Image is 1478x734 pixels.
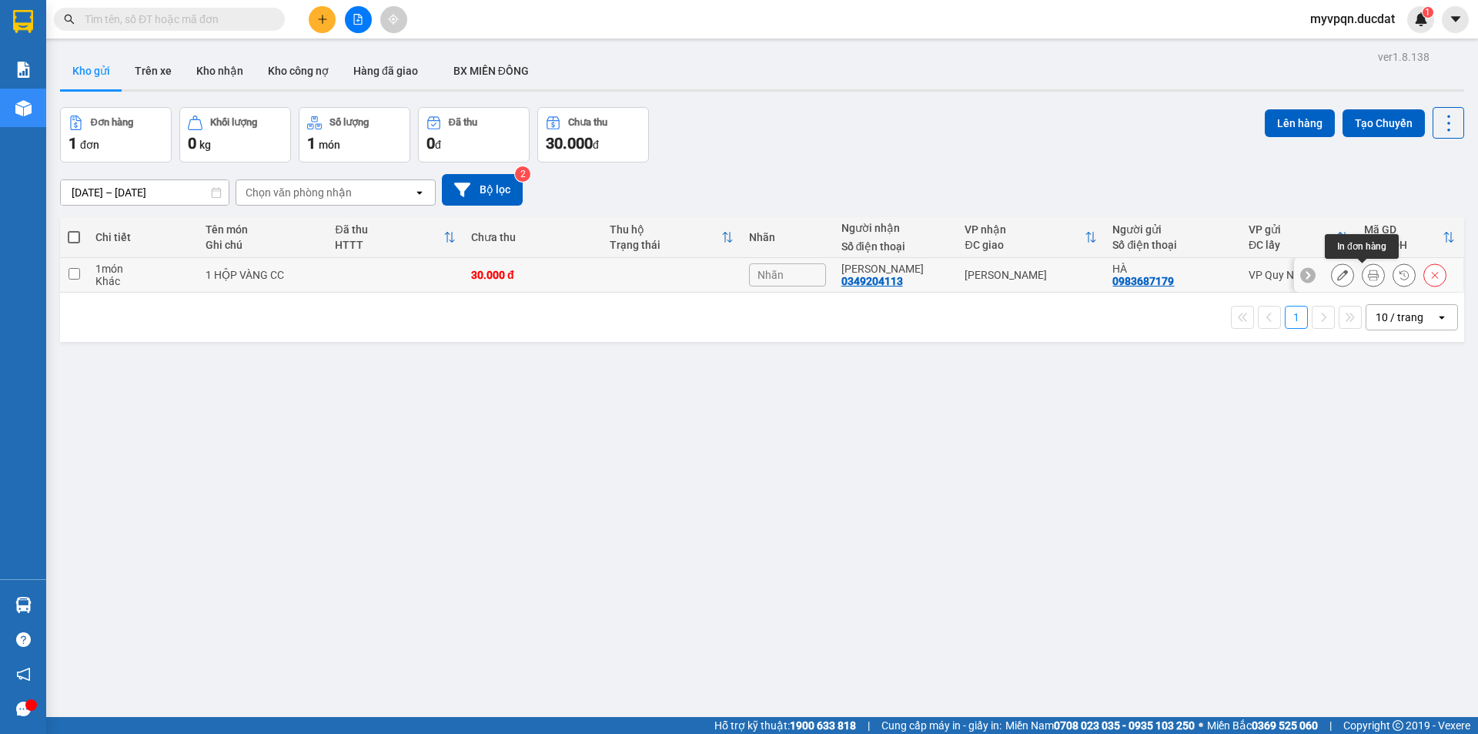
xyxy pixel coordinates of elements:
[1249,239,1336,251] div: ĐC lấy
[61,180,229,205] input: Select a date range.
[1252,719,1318,732] strong: 0369 525 060
[515,166,530,182] sup: 2
[610,223,721,236] div: Thu hộ
[957,217,1105,258] th: Toggle SortBy
[881,717,1001,734] span: Cung cấp máy in - giấy in:
[1325,234,1399,259] div: In đơn hàng
[179,107,291,163] button: Khối lượng0kg
[95,231,190,243] div: Chi tiết
[568,117,607,128] div: Chưa thu
[1005,717,1195,734] span: Miền Nam
[546,134,593,152] span: 30.000
[435,139,441,151] span: đ
[1393,720,1403,731] span: copyright
[327,217,463,258] th: Toggle SortBy
[1449,12,1463,26] span: caret-down
[85,11,266,28] input: Tìm tên, số ĐT hoặc mã đơn
[426,134,435,152] span: 0
[868,717,870,734] span: |
[199,139,211,151] span: kg
[95,275,190,287] div: Khác
[841,240,950,253] div: Số điện thoại
[471,231,594,243] div: Chưa thu
[1329,717,1332,734] span: |
[16,632,31,647] span: question-circle
[714,717,856,734] span: Hỗ trợ kỹ thuật:
[206,269,320,281] div: 1 HỘP VÀNG CC
[353,14,363,25] span: file-add
[335,239,443,251] div: HTTT
[413,186,426,199] svg: open
[602,217,741,258] th: Toggle SortBy
[13,10,33,33] img: logo-vxr
[15,597,32,613] img: warehouse-icon
[95,263,190,275] div: 1 món
[449,117,477,128] div: Đã thu
[965,239,1085,251] div: ĐC giao
[335,223,443,236] div: Đã thu
[60,107,172,163] button: Đơn hàng1đơn
[188,134,196,152] span: 0
[64,14,75,25] span: search
[471,269,594,281] div: 30.000 đ
[1364,223,1443,236] div: Mã GD
[1285,306,1308,329] button: 1
[1265,109,1335,137] button: Lên hàng
[841,222,950,234] div: Người nhận
[1343,109,1425,137] button: Tạo Chuyến
[1423,7,1433,18] sup: 1
[1112,223,1232,236] div: Người gửi
[790,719,856,732] strong: 1900 633 818
[965,269,1097,281] div: [PERSON_NAME]
[307,134,316,152] span: 1
[317,14,328,25] span: plus
[309,6,336,33] button: plus
[388,14,399,25] span: aim
[206,239,320,251] div: Ghi chú
[60,52,122,89] button: Kho gửi
[329,117,369,128] div: Số lượng
[184,52,256,89] button: Kho nhận
[1331,263,1354,287] div: Sửa đơn hàng
[1378,49,1430,65] div: ver 1.8.138
[1054,719,1195,732] strong: 0708 023 035 - 0935 103 250
[1298,9,1407,28] span: myvpqn.ducdat
[537,107,649,163] button: Chưa thu30.000đ
[1112,275,1174,287] div: 0983687179
[299,107,410,163] button: Số lượng1món
[16,667,31,682] span: notification
[1436,311,1448,323] svg: open
[246,185,352,200] div: Chọn văn phòng nhận
[418,107,530,163] button: Đã thu0đ
[610,239,721,251] div: Trạng thái
[965,223,1085,236] div: VP nhận
[841,275,903,287] div: 0349204113
[453,65,529,77] span: BX MIỀN ĐÔNG
[16,702,31,716] span: message
[1241,217,1356,258] th: Toggle SortBy
[80,139,99,151] span: đơn
[1364,239,1443,251] div: Ngày ĐH
[1414,12,1428,26] img: icon-new-feature
[1249,269,1349,281] div: VP Quy Nhơn
[841,263,950,275] div: HOÀNG ANH
[345,6,372,33] button: file-add
[1442,6,1469,33] button: caret-down
[91,117,133,128] div: Đơn hàng
[1207,717,1318,734] span: Miền Bắc
[749,231,826,243] div: Nhãn
[122,52,184,89] button: Trên xe
[1199,722,1203,729] span: ⚪️
[319,139,340,151] span: món
[69,134,77,152] span: 1
[1112,263,1232,275] div: HÀ
[15,100,32,116] img: warehouse-icon
[380,6,407,33] button: aim
[256,52,341,89] button: Kho công nợ
[210,117,257,128] div: Khối lượng
[15,62,32,78] img: solution-icon
[1356,217,1463,258] th: Toggle SortBy
[1376,310,1423,325] div: 10 / trang
[1112,239,1232,251] div: Số điện thoại
[1425,7,1430,18] span: 1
